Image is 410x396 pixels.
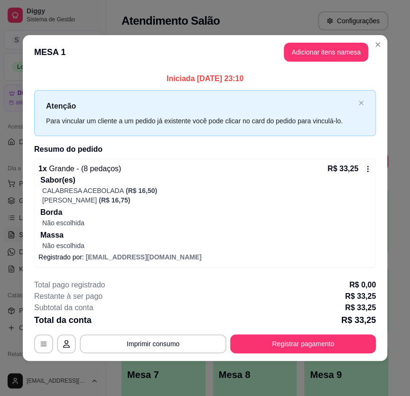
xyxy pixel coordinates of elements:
[34,279,105,291] p: Total pago registrado
[34,313,92,327] p: Total da conta
[345,291,376,302] p: R$ 33,25
[40,175,372,186] p: Sabor(es)
[34,291,102,302] p: Restante à ser pago
[46,100,354,112] p: Atenção
[42,241,372,250] p: Não escolhida
[40,207,372,218] p: Borda
[86,253,202,261] span: [EMAIL_ADDRESS][DOMAIN_NAME]
[99,195,130,205] p: (R$ 16,75)
[284,43,368,62] button: Adicionar itens namesa
[126,186,157,195] p: (R$ 16,50)
[42,195,97,205] p: [PERSON_NAME]
[47,165,121,173] span: Grande - (8 pedaços)
[327,163,358,175] p: R$ 33,25
[42,218,372,228] p: Não escolhida
[370,37,385,52] button: Close
[34,73,376,84] p: Iniciada [DATE] 23:10
[34,302,93,313] p: Subtotal da conta
[40,230,372,241] p: Massa
[341,313,376,327] p: R$ 33,25
[349,279,376,291] p: R$ 0,00
[23,35,387,69] header: MESA 1
[80,334,226,353] button: Imprimir consumo
[42,186,124,195] p: CALABRESA ACEBOLADA
[358,100,364,106] button: close
[46,116,354,126] div: Para vincular um cliente a um pedido já existente você pode clicar no card do pedido para vinculá...
[38,163,121,175] p: 1 x
[34,144,376,155] h2: Resumo do pedido
[345,302,376,313] p: R$ 33,25
[38,252,372,262] p: Registrado por:
[230,334,376,353] button: Registrar pagamento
